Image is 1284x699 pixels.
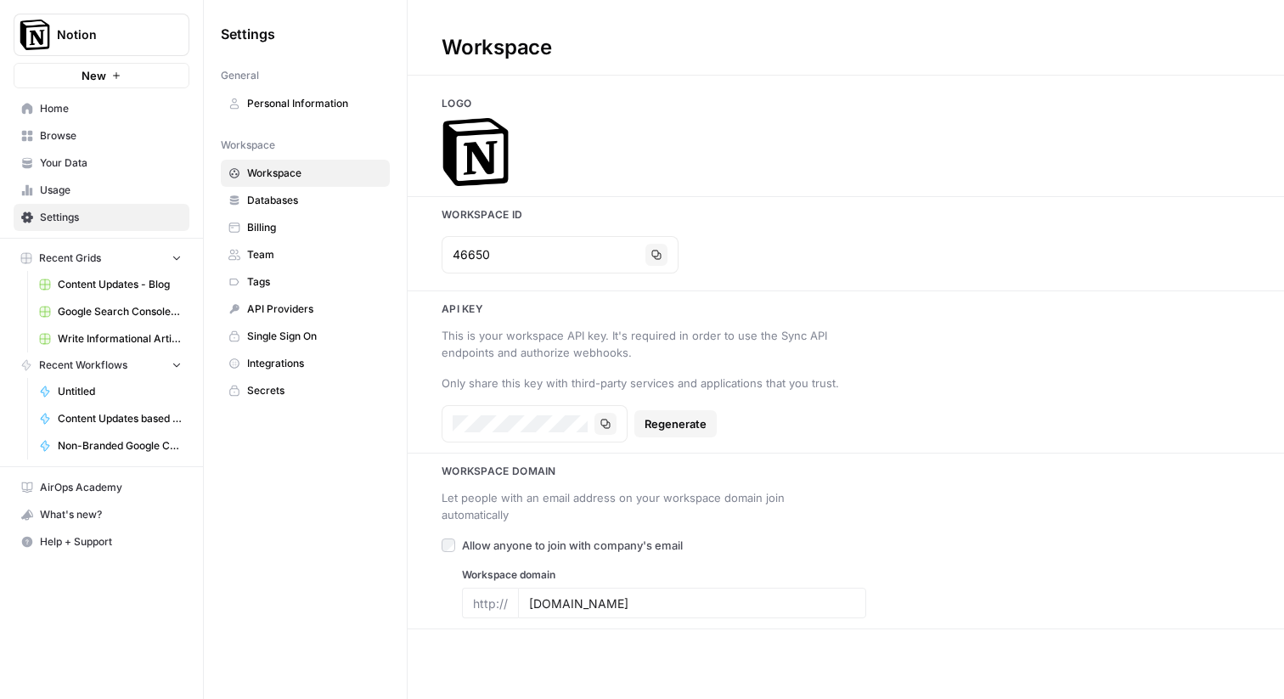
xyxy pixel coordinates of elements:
a: Workspace [221,160,390,187]
span: Regenerate [645,415,707,432]
span: Recent Workflows [39,358,127,373]
h3: Workspace Id [408,207,1284,223]
button: Regenerate [634,410,717,437]
a: Tags [221,268,390,296]
span: Tags [247,274,382,290]
span: Recent Grids [39,251,101,266]
span: Home [40,101,182,116]
span: Content Updates based on keyword [58,411,182,426]
a: Write Informational Article [31,325,189,352]
img: Company Logo [442,118,510,186]
a: Usage [14,177,189,204]
div: http:// [462,588,518,618]
span: Untitled [58,384,182,399]
span: New [82,67,106,84]
span: Notion [57,26,160,43]
a: Home [14,95,189,122]
a: Team [221,241,390,268]
a: Billing [221,214,390,241]
a: Content Updates - Blog [31,271,189,298]
span: Google Search Console - [DOMAIN_NAME] [58,304,182,319]
span: Settings [40,210,182,225]
h3: Api key [408,302,1284,317]
span: Write Informational Article [58,331,182,347]
span: Personal Information [247,96,382,111]
span: Secrets [247,383,382,398]
div: What's new? [14,502,189,527]
a: Content Updates based on keyword [31,405,189,432]
span: API Providers [247,302,382,317]
span: Usage [40,183,182,198]
span: Help + Support [40,534,182,550]
div: This is your workspace API key. It's required in order to use the Sync API endpoints and authoriz... [442,327,846,361]
span: Settings [221,24,275,44]
span: Team [247,247,382,262]
a: Browse [14,122,189,149]
a: Integrations [221,350,390,377]
a: API Providers [221,296,390,323]
a: Databases [221,187,390,214]
a: Non-Branded Google Console [31,432,189,459]
span: Integrations [247,356,382,371]
span: Browse [40,128,182,144]
label: Workspace domain [462,567,866,583]
h3: Workspace Domain [408,464,1284,479]
div: Workspace [408,34,586,61]
span: Workspace [221,138,275,153]
span: Content Updates - Blog [58,277,182,292]
span: Your Data [40,155,182,171]
img: Notion Logo [20,20,50,50]
button: Recent Workflows [14,352,189,378]
span: AirOps Academy [40,480,182,495]
button: What's new? [14,501,189,528]
a: Settings [14,204,189,231]
span: Allow anyone to join with company's email [462,537,683,554]
span: Single Sign On [247,329,382,344]
a: Untitled [31,378,189,405]
button: Help + Support [14,528,189,555]
input: Allow anyone to join with company's email [442,538,455,552]
button: Workspace: Notion [14,14,189,56]
div: Let people with an email address on your workspace domain join automatically [442,489,846,523]
span: General [221,68,259,83]
div: Only share this key with third-party services and applications that you trust. [442,375,846,392]
button: Recent Grids [14,245,189,271]
span: Databases [247,193,382,208]
h3: Logo [408,96,1284,111]
span: Billing [247,220,382,235]
span: Workspace [247,166,382,181]
button: New [14,63,189,88]
span: Non-Branded Google Console [58,438,182,454]
a: Your Data [14,149,189,177]
a: Single Sign On [221,323,390,350]
a: Google Search Console - [DOMAIN_NAME] [31,298,189,325]
a: AirOps Academy [14,474,189,501]
a: Secrets [221,377,390,404]
a: Personal Information [221,90,390,117]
